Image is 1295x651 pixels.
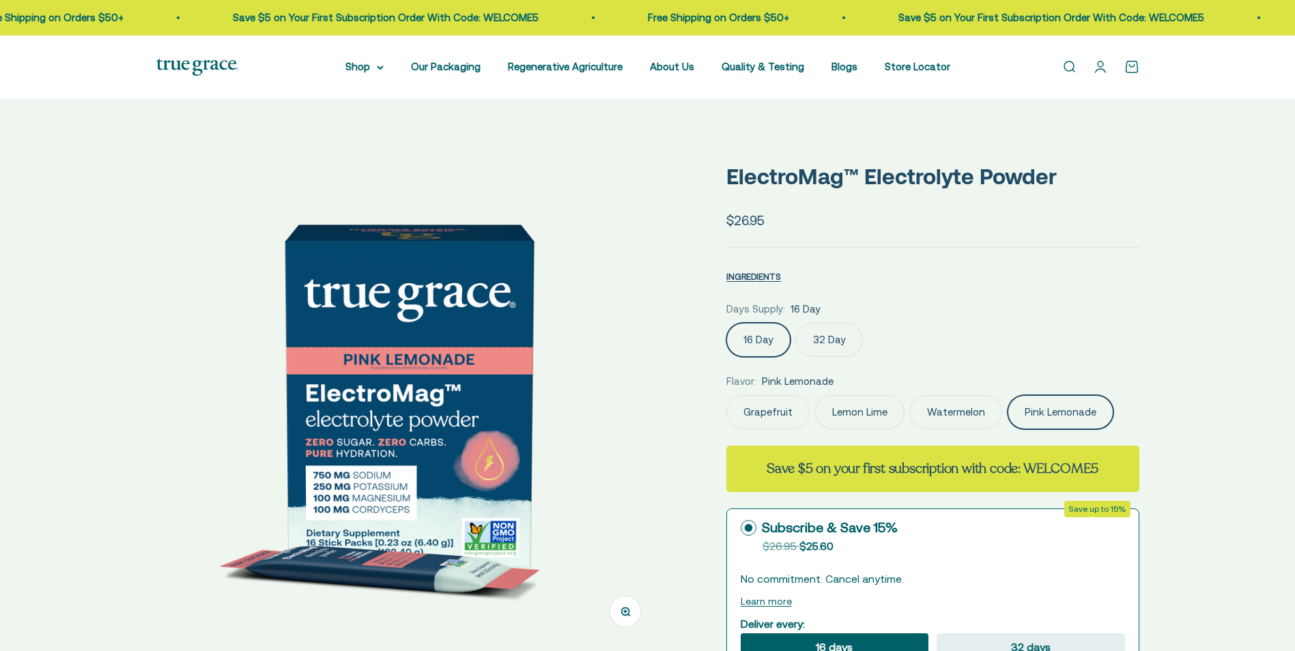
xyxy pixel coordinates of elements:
[762,373,834,390] span: Pink Lemonade
[508,61,623,72] a: Regenerative Agriculture
[345,59,384,75] summary: Shop
[890,10,1195,26] p: Save $5 on Your First Subscription Order With Code: WELCOME5
[726,301,785,317] legend: Days Supply:
[726,159,1139,194] p: ElectroMag™ Electrolyte Powder
[885,61,950,72] a: Store Locator
[650,61,694,72] a: About Us
[411,61,481,72] a: Our Packaging
[639,12,780,23] a: Free Shipping on Orders $50+
[224,10,530,26] p: Save $5 on Your First Subscription Order With Code: WELCOME5
[791,301,821,317] span: 16 Day
[767,459,1098,478] strong: Save $5 on your first subscription with code: WELCOME5
[726,210,765,231] sale-price: $26.95
[726,268,781,285] button: INGREDIENTS
[726,272,781,282] span: INGREDIENTS
[726,373,756,390] legend: Flavor:
[722,61,804,72] a: Quality & Testing
[831,61,857,72] a: Blogs
[156,143,661,647] img: ElectroMag™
